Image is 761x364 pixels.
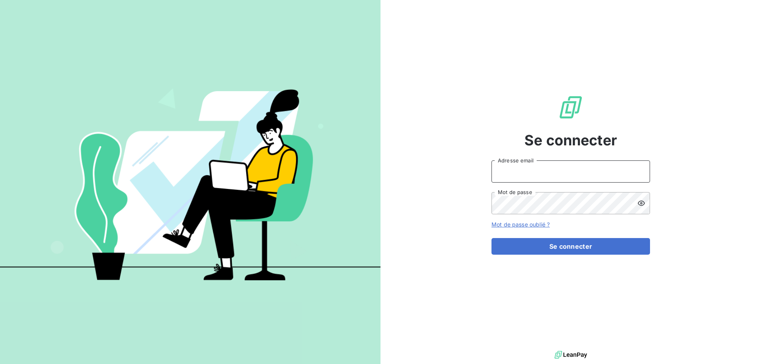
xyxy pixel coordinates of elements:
a: Mot de passe oublié ? [491,221,550,228]
img: logo [554,349,587,361]
img: Logo LeanPay [558,95,583,120]
input: placeholder [491,160,650,183]
button: Se connecter [491,238,650,255]
span: Se connecter [524,130,617,151]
